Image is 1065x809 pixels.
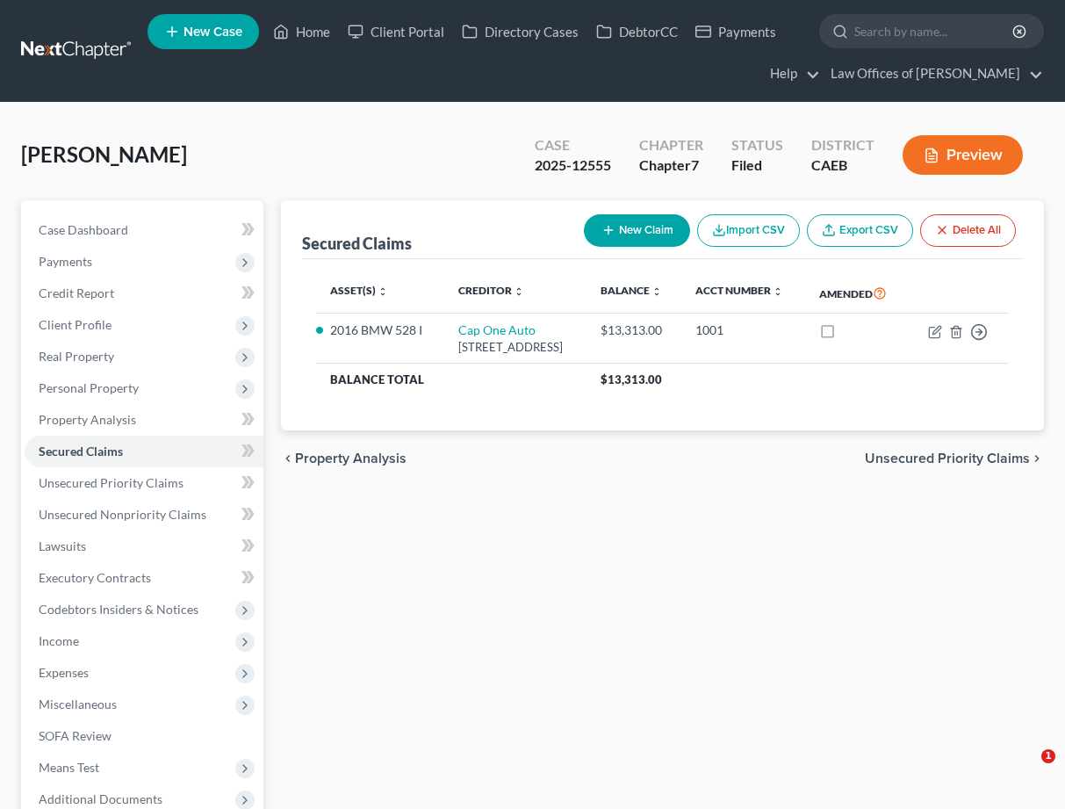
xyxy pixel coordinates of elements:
[39,285,114,300] span: Credit Report
[514,286,524,297] i: unfold_more
[731,135,783,155] div: Status
[639,135,703,155] div: Chapter
[21,141,187,167] span: [PERSON_NAME]
[535,155,611,176] div: 2025-12555
[39,475,183,490] span: Unsecured Priority Claims
[39,665,89,680] span: Expenses
[601,284,662,297] a: Balance unfold_more
[39,222,128,237] span: Case Dashboard
[1030,451,1044,466] i: chevron_right
[39,697,117,711] span: Miscellaneous
[39,570,151,585] span: Executory Contracts
[39,507,206,522] span: Unsecured Nonpriority Claims
[330,284,388,297] a: Asset(s) unfold_more
[854,15,1015,47] input: Search by name...
[458,322,536,337] a: Cap One Auto
[183,25,242,39] span: New Case
[535,135,611,155] div: Case
[691,156,699,173] span: 7
[25,436,263,467] a: Secured Claims
[697,214,800,247] button: Import CSV
[281,451,407,466] button: chevron_left Property Analysis
[281,451,295,466] i: chevron_left
[1005,749,1047,791] iframe: Intercom live chat
[822,58,1043,90] a: Law Offices of [PERSON_NAME]
[807,214,913,247] a: Export CSV
[39,602,198,617] span: Codebtors Insiders & Notices
[25,499,263,531] a: Unsecured Nonpriority Claims
[39,791,162,806] span: Additional Documents
[25,278,263,309] a: Credit Report
[39,538,86,553] span: Lawsuits
[295,451,407,466] span: Property Analysis
[39,412,136,427] span: Property Analysis
[811,155,874,176] div: CAEB
[458,339,572,356] div: [STREET_ADDRESS]
[601,372,662,386] span: $13,313.00
[695,321,791,339] div: 1001
[39,728,112,743] span: SOFA Review
[39,380,139,395] span: Personal Property
[687,16,785,47] a: Payments
[339,16,453,47] a: Client Portal
[302,233,412,254] div: Secured Claims
[903,135,1023,175] button: Preview
[25,531,263,562] a: Lawsuits
[264,16,339,47] a: Home
[811,135,874,155] div: District
[316,364,586,395] th: Balance Total
[584,214,690,247] button: New Claim
[453,16,587,47] a: Directory Cases
[773,286,783,297] i: unfold_more
[587,16,687,47] a: DebtorCC
[25,467,263,499] a: Unsecured Priority Claims
[330,321,430,339] li: 2016 BMW 528 I
[458,284,524,297] a: Creditor unfold_more
[25,720,263,752] a: SOFA Review
[39,254,92,269] span: Payments
[651,286,662,297] i: unfold_more
[601,321,668,339] div: $13,313.00
[25,214,263,246] a: Case Dashboard
[39,317,112,332] span: Client Profile
[695,284,783,297] a: Acct Number unfold_more
[378,286,388,297] i: unfold_more
[39,349,114,364] span: Real Property
[1041,749,1055,763] span: 1
[39,760,99,775] span: Means Test
[761,58,820,90] a: Help
[639,155,703,176] div: Chapter
[25,404,263,436] a: Property Analysis
[805,273,907,314] th: Amended
[865,451,1044,466] button: Unsecured Priority Claims chevron_right
[731,155,783,176] div: Filed
[25,562,263,594] a: Executory Contracts
[39,444,123,459] span: Secured Claims
[920,214,1016,247] button: Delete All
[865,451,1030,466] span: Unsecured Priority Claims
[39,633,79,648] span: Income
